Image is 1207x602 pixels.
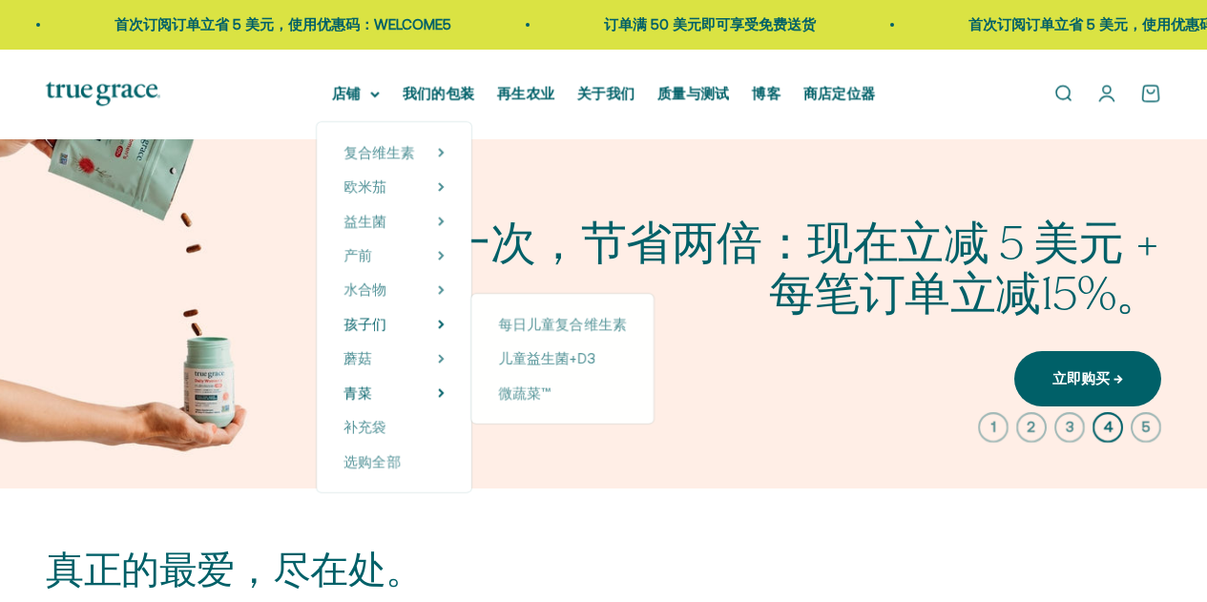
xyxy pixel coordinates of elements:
[498,316,627,332] font: 每日儿童复合维生素
[343,141,445,164] summary: 复合维生素
[343,316,386,332] font: 孩子们
[332,82,380,105] summary: 店铺
[1016,412,1047,443] button: 2
[571,16,782,32] font: 订单满 50 美元即可享受免费送货
[1052,370,1123,386] font: 立即购买 →
[343,313,386,336] a: 孩子们
[343,382,372,405] a: 青菜
[343,347,445,370] summary: 蘑菇
[803,85,875,101] a: 商店定位器
[343,453,401,469] font: 选购全部
[343,176,445,198] summary: 欧米茄
[343,279,445,301] summary: 水合物
[1093,412,1123,443] button: 4
[343,347,372,370] a: 蘑菇
[343,176,386,198] a: 欧米茄
[343,416,445,439] a: 补充袋
[343,350,372,366] font: 蘑菇
[343,244,372,267] a: 产前
[752,85,780,101] a: 博客
[577,85,635,101] a: 关于我们
[343,450,445,473] a: 选购全部
[343,247,372,263] font: 产前
[657,85,729,101] a: 质量与测试
[343,213,386,229] font: 益生菌
[343,210,445,233] summary: 益生菌
[332,85,361,101] font: 店铺
[343,178,386,195] font: 欧米茄
[1054,412,1085,443] button: 3
[343,382,445,405] summary: 青菜
[343,244,445,267] summary: 产前
[343,384,372,401] font: 青菜
[343,210,386,233] a: 益生菌
[1131,412,1161,443] button: 5
[343,141,415,164] a: 复合维生素
[343,313,445,336] summary: 孩子们
[343,279,386,301] a: 水合物
[343,144,415,160] font: 复合维生素
[343,419,386,435] font: 补充袋
[403,85,474,101] a: 我们的包装
[498,313,627,336] a: 每日儿童复合维生素
[81,16,418,32] font: 首次订阅订单立省 5 美元，使用优惠码：WELCOME5
[497,85,554,101] a: 再生农业
[978,412,1009,443] button: 1
[343,281,386,298] font: 水合物
[1014,351,1161,406] a: 立即购买 →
